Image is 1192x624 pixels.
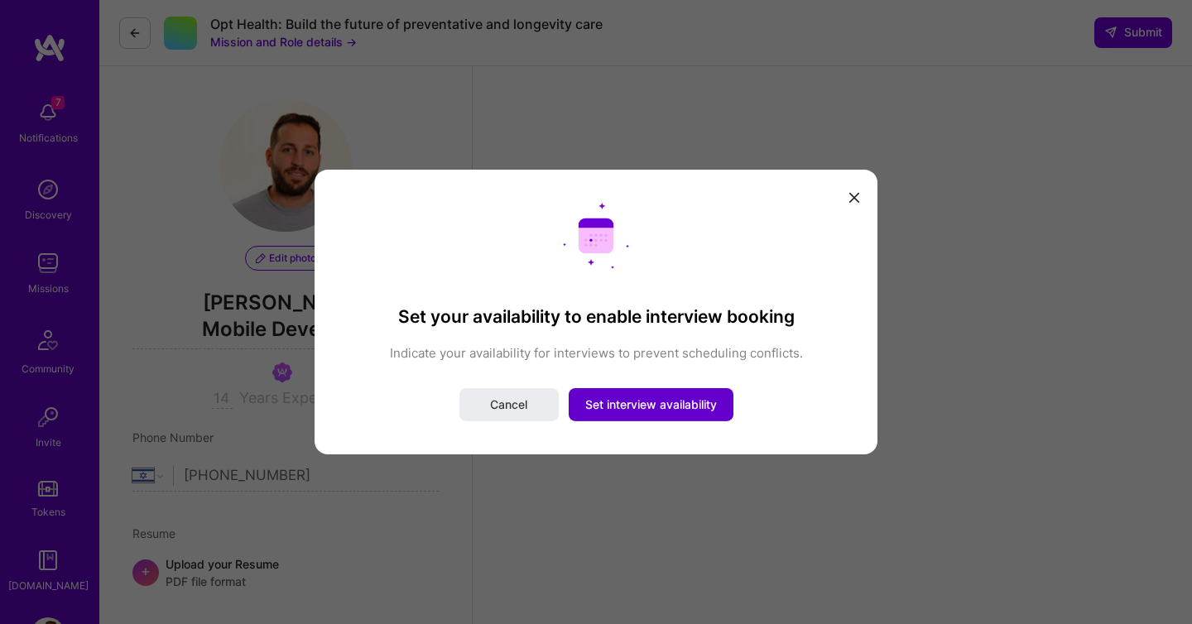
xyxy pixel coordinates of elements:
h3: Set your availability to enable interview booking [348,306,844,327]
div: modal [315,170,877,454]
button: Cancel [459,388,559,421]
button: Set interview availability [569,388,733,421]
span: Set interview availability [585,396,717,413]
img: Calendar [563,203,629,269]
i: icon Close [849,193,859,203]
span: Cancel [490,396,527,413]
p: Indicate your availability for interviews to prevent scheduling conflicts. [348,344,844,362]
